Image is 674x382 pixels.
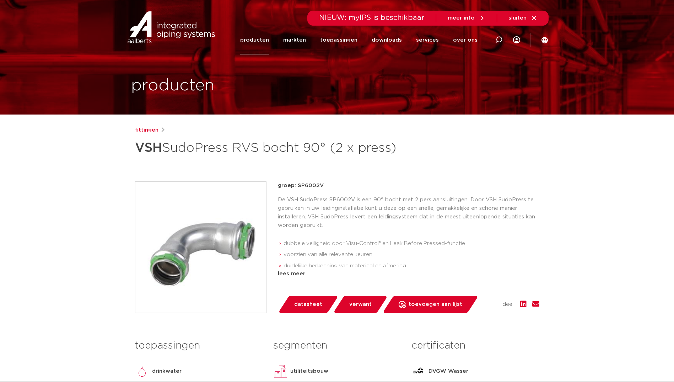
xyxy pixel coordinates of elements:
h1: producten [131,74,215,97]
nav: Menu [240,26,478,54]
a: markten [283,26,306,54]
a: downloads [372,26,402,54]
span: toevoegen aan lijst [409,299,462,310]
span: meer info [448,15,475,21]
p: De VSH SudoPress SP6002V is een 90° bocht met 2 pers aansluitingen. Door VSH SudoPress te gebruik... [278,196,539,230]
a: sluiten [508,15,537,21]
span: verwant [349,299,372,310]
a: meer info [448,15,485,21]
a: verwant [333,296,388,313]
p: utiliteitsbouw [290,367,328,376]
img: drinkwater [135,364,149,378]
img: Product Image for VSH SudoPress RVS bocht 90° (2 x press) [135,182,266,313]
p: DVGW Wasser [428,367,468,376]
a: producten [240,26,269,54]
span: NIEUW: myIPS is beschikbaar [319,14,425,21]
span: sluiten [508,15,527,21]
li: dubbele veiligheid door Visu-Control® en Leak Before Pressed-functie [284,238,539,249]
a: datasheet [278,296,338,313]
a: over ons [453,26,478,54]
img: DVGW Wasser [411,364,426,378]
p: drinkwater [152,367,182,376]
h3: toepassingen [135,339,263,353]
h1: SudoPress RVS bocht 90° (2 x press) [135,137,402,159]
strong: VSH [135,142,162,154]
span: deel: [502,300,514,309]
img: utiliteitsbouw [273,364,287,378]
a: toepassingen [320,26,357,54]
h3: certificaten [411,339,539,353]
span: datasheet [294,299,322,310]
a: fittingen [135,126,158,134]
a: services [416,26,439,54]
div: my IPS [513,26,520,54]
li: voorzien van alle relevante keuren [284,249,539,260]
p: groep: SP6002V [278,181,539,190]
div: lees meer [278,270,539,278]
li: duidelijke herkenning van materiaal en afmeting [284,260,539,272]
h3: segmenten [273,339,401,353]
